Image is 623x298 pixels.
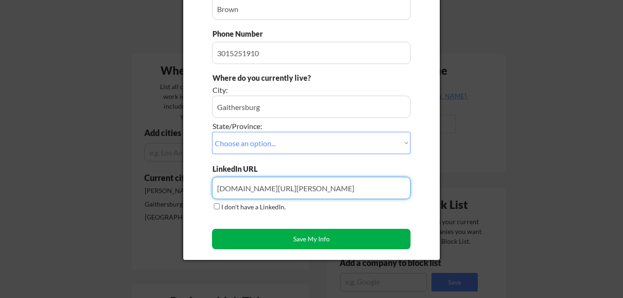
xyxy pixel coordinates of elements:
[212,42,411,64] input: Type here...
[212,96,411,118] input: e.g. Los Angeles
[212,73,359,83] div: Where do you currently live?
[212,29,268,39] div: Phone Number
[221,203,286,211] label: I don't have a LinkedIn.
[212,177,411,199] input: Type here...
[212,121,359,131] div: State/Province:
[212,164,282,174] div: LinkedIn URL
[212,85,359,95] div: City:
[212,229,411,249] button: Save My Info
